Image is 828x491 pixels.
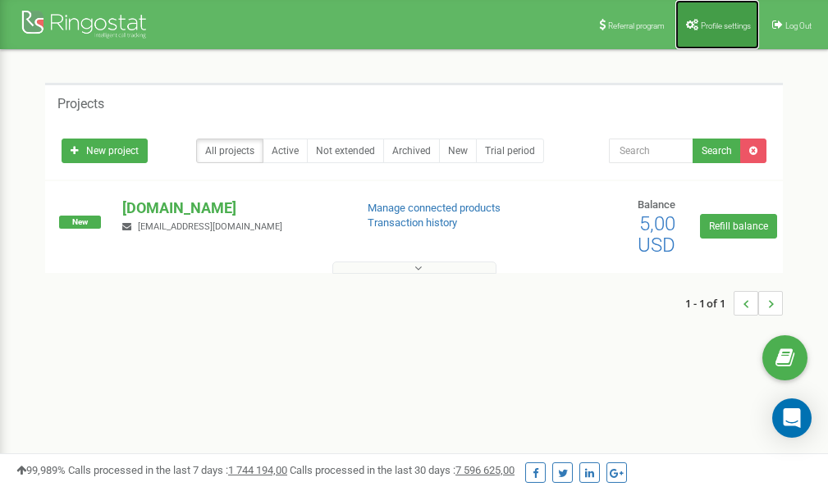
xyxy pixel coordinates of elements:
[122,198,341,219] p: [DOMAIN_NAME]
[785,21,812,30] span: Log Out
[685,291,734,316] span: 1 - 1 of 1
[68,464,287,476] span: Calls processed in the last 7 days :
[685,275,783,332] nav: ...
[455,464,515,476] u: 7 596 625,00
[228,464,287,476] u: 1 744 194,00
[57,97,104,111] h5: Projects
[62,139,148,163] a: New project
[368,216,457,229] a: Transaction history
[638,198,675,211] span: Balance
[196,139,263,163] a: All projects
[290,464,515,476] span: Calls processed in the last 30 days :
[693,139,741,163] button: Search
[16,464,66,476] span: 99,989%
[638,212,675,257] span: 5,00 USD
[368,202,501,214] a: Manage connected products
[700,214,777,239] a: Refill balance
[59,216,101,229] span: New
[138,221,282,232] span: [EMAIL_ADDRESS][DOMAIN_NAME]
[383,139,440,163] a: Archived
[439,139,477,163] a: New
[608,21,665,30] span: Referral program
[476,139,544,163] a: Trial period
[772,398,812,438] div: Open Intercom Messenger
[263,139,308,163] a: Active
[701,21,751,30] span: Profile settings
[307,139,384,163] a: Not extended
[609,139,693,163] input: Search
